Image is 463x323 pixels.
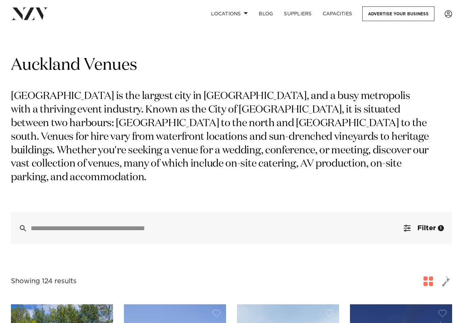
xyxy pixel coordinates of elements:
[396,212,452,244] button: Filter1
[253,6,278,21] a: BLOG
[11,90,432,185] p: [GEOGRAPHIC_DATA] is the largest city in [GEOGRAPHIC_DATA], and a busy metropolis with a thriving...
[11,7,48,20] img: nzv-logo.png
[438,225,444,231] div: 1
[417,225,436,232] span: Filter
[317,6,358,21] a: Capacities
[278,6,317,21] a: SUPPLIERS
[11,276,77,287] div: Showing 124 results
[206,6,253,21] a: Locations
[11,55,452,76] h1: Auckland Venues
[362,6,434,21] a: Advertise your business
